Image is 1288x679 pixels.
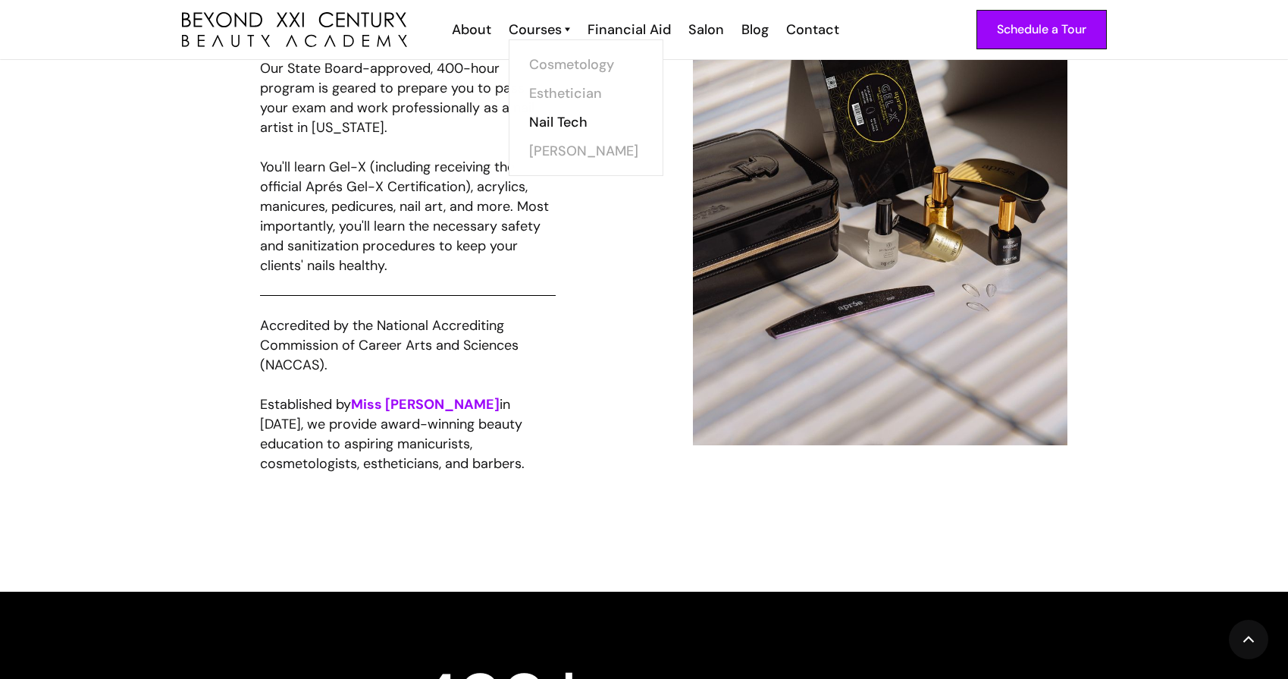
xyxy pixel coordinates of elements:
[529,108,643,137] a: Nail Tech
[529,137,643,165] a: [PERSON_NAME]
[509,20,562,39] div: Courses
[678,20,732,39] a: Salon
[260,316,556,493] p: Accredited by the National Accrediting Commission of Career Arts and Sciences (NACCAS). Establish...
[452,20,491,39] div: About
[732,20,776,39] a: Blog
[442,20,499,39] a: About
[351,395,500,413] a: Miss [PERSON_NAME]
[588,20,671,39] div: Financial Aid
[578,20,678,39] a: Financial Aid
[182,12,407,48] a: home
[741,20,769,39] div: Blog
[688,20,724,39] div: Salon
[976,10,1107,49] a: Schedule a Tour
[509,39,663,176] nav: Courses
[529,79,643,108] a: Esthetician
[776,20,847,39] a: Contact
[997,20,1086,39] div: Schedule a Tour
[529,50,643,79] a: Cosmetology
[509,20,570,39] a: Courses
[786,20,839,39] div: Contact
[182,12,407,48] img: beyond 21st century beauty academy logo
